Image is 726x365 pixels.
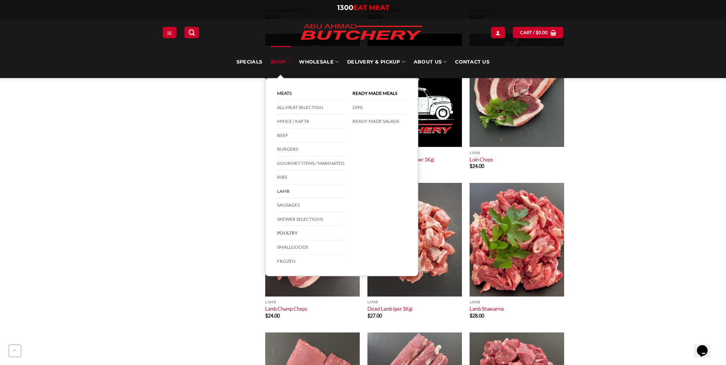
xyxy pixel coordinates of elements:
bdi: 24.00 [470,163,484,169]
a: Frozen [277,254,344,268]
a: Search [184,27,199,38]
a: Beef [277,129,344,143]
p: Lamb [367,300,462,304]
p: Lamb [470,300,564,304]
a: SHOP [271,46,290,78]
img: Lamb Shawarma [470,183,564,296]
span: EAT MEAT [353,3,389,12]
a: Lamb [277,184,344,199]
a: Gourmet Items / Marinated [277,156,344,171]
bdi: 24.00 [265,313,280,319]
a: Ready Made Meals [352,86,406,101]
img: Abu Ahmad Butchery [294,19,428,46]
bdi: 0.00 [536,30,548,35]
span: $ [367,313,370,319]
a: Login [491,27,505,38]
bdi: 28.00 [470,313,484,319]
a: Lamb Shawarma [470,306,504,312]
a: 1300EAT MEAT [337,3,389,12]
a: Burgers [277,142,344,156]
a: Meats [277,86,344,101]
a: Wholesale [299,46,339,78]
a: View cart [513,27,563,38]
p: Lamb [265,300,360,304]
a: Sausages [277,198,344,212]
a: Contact Us [455,46,489,78]
span: 1300 [337,3,353,12]
a: DIPS [352,101,406,115]
a: Loin Chops [470,156,493,163]
a: Menu [163,27,176,38]
span: $ [536,29,538,36]
a: Diced Lamb (per 1Kg) [367,306,413,312]
a: Ready Made Salads [352,114,406,128]
img: Loin Chops [470,34,564,147]
p: Lamb [470,151,564,155]
a: Poultry [277,226,344,240]
a: Delivery & Pickup [347,46,405,78]
span: $ [265,313,268,319]
bdi: 27.00 [367,313,382,319]
span: $ [470,163,472,169]
a: Ribs [277,170,344,184]
a: All Meat Selection [277,101,344,115]
a: Lamb Chump Chops [265,306,307,312]
a: About Us [414,46,447,78]
a: Mince / Kafta [277,114,344,129]
a: Specials [237,46,262,78]
span: Cart / [520,29,548,36]
a: Skewer Selections [277,212,344,226]
a: Smallgoods [277,240,344,254]
span: $ [470,313,472,319]
iframe: chat widget [694,334,718,357]
button: Go to top [8,344,21,357]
